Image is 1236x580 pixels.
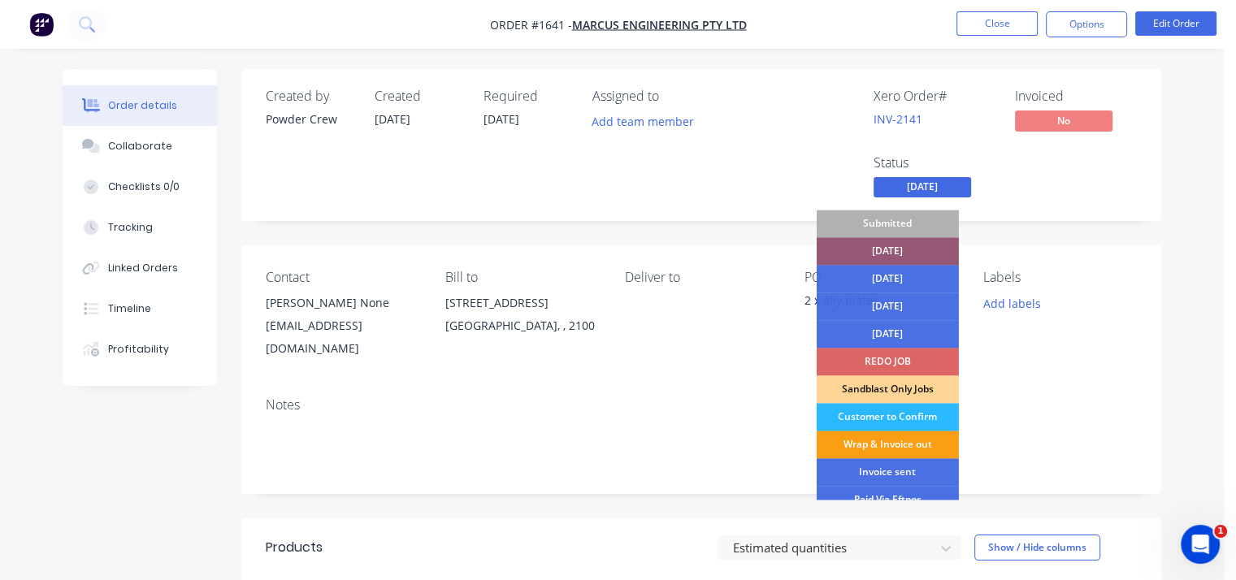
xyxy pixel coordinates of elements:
[29,12,54,37] img: Factory
[108,139,172,154] div: Collaborate
[874,177,971,201] button: [DATE]
[804,292,957,314] div: 2 x ally plates
[266,292,419,360] div: [PERSON_NAME] None[EMAIL_ADDRESS][DOMAIN_NAME]
[266,110,355,128] div: Powder Crew
[266,292,419,314] div: [PERSON_NAME] None
[63,329,217,370] button: Profitability
[817,348,959,375] div: REDO JOB
[817,403,959,431] div: Customer to Confirm
[108,342,169,357] div: Profitability
[63,167,217,207] button: Checklists 0/0
[974,535,1100,561] button: Show / Hide columns
[983,270,1137,285] div: Labels
[108,98,177,113] div: Order details
[108,301,151,316] div: Timeline
[583,110,703,132] button: Add team member
[817,431,959,458] div: Wrap & Invoice out
[63,85,217,126] button: Order details
[817,375,959,403] div: Sandblast Only Jobs
[1015,110,1112,131] span: No
[484,89,573,104] div: Required
[1181,525,1220,564] iframe: Intercom live chat
[63,207,217,248] button: Tracking
[375,89,464,104] div: Created
[266,270,419,285] div: Contact
[108,220,153,235] div: Tracking
[1015,89,1137,104] div: Invoiced
[1214,525,1227,538] span: 1
[445,314,599,337] div: [GEOGRAPHIC_DATA], , 2100
[817,320,959,348] div: [DATE]
[592,110,703,132] button: Add team member
[63,126,217,167] button: Collaborate
[266,89,355,104] div: Created by
[874,111,922,127] a: INV-2141
[490,17,572,32] span: Order #1641 -
[1046,11,1127,37] button: Options
[817,237,959,265] div: [DATE]
[484,111,519,127] span: [DATE]
[874,89,995,104] div: Xero Order #
[108,261,178,275] div: Linked Orders
[592,89,755,104] div: Assigned to
[63,248,217,288] button: Linked Orders
[63,288,217,329] button: Timeline
[874,177,971,197] span: [DATE]
[445,292,599,344] div: [STREET_ADDRESS][GEOGRAPHIC_DATA], , 2100
[266,314,419,360] div: [EMAIL_ADDRESS][DOMAIN_NAME]
[817,210,959,237] div: Submitted
[266,397,1137,413] div: Notes
[974,292,1049,314] button: Add labels
[375,111,410,127] span: [DATE]
[804,270,957,285] div: PO
[956,11,1038,36] button: Close
[266,538,323,557] div: Products
[445,292,599,314] div: [STREET_ADDRESS]
[625,270,778,285] div: Deliver to
[817,292,959,320] div: [DATE]
[817,458,959,486] div: Invoice sent
[108,180,180,194] div: Checklists 0/0
[1135,11,1216,36] button: Edit Order
[874,155,995,171] div: Status
[817,486,959,513] div: Paid Via Eftpos
[817,265,959,292] div: [DATE]
[445,270,599,285] div: Bill to
[572,17,747,32] a: Marcus Engineering Pty Ltd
